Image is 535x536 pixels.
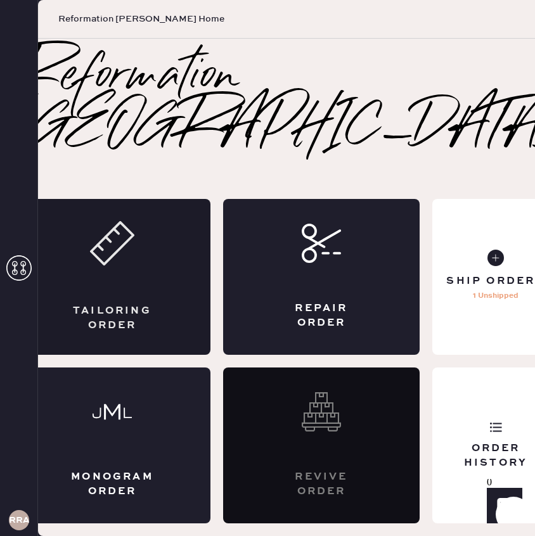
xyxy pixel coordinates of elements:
[274,301,369,329] div: Repair Order
[58,13,224,25] span: Reformation [PERSON_NAME] Home
[65,303,160,332] div: Tailoring Order
[475,479,529,533] iframe: Front Chat
[65,469,160,498] div: Monogram Order
[9,516,29,525] h3: RRA
[223,367,420,523] div: Interested? Contact us at care@hemster.co
[473,288,519,303] p: 1 Unshipped
[274,469,369,498] div: Revive order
